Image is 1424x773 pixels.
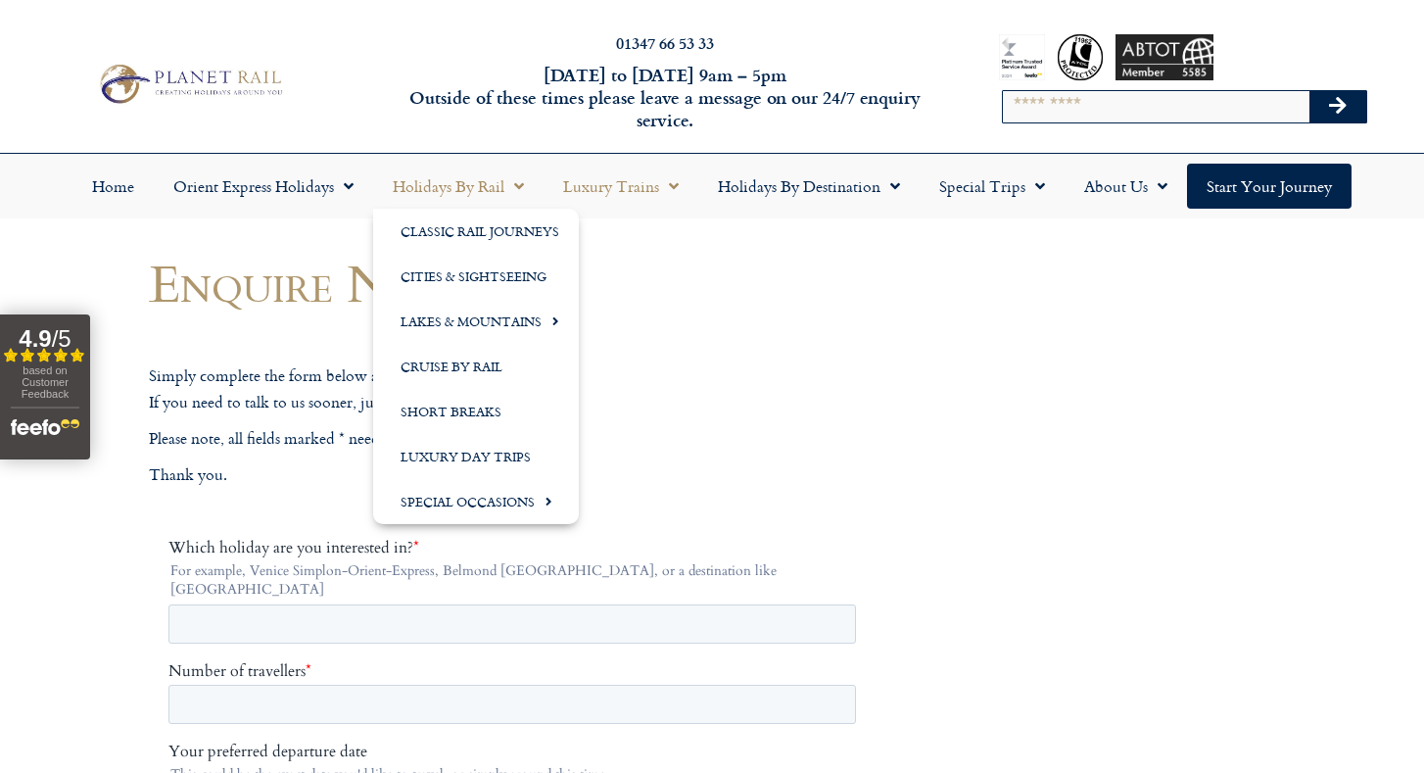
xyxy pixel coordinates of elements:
img: Planet Rail Train Holidays Logo [92,60,287,108]
input: By email [5,712,17,724]
span: Your last name [348,438,448,459]
h1: Enquire Now [149,254,883,312]
a: Special Trips [920,164,1065,209]
a: Lakes & Mountains [373,299,579,344]
p: Simply complete the form below and we’ll get in touch [DATE]. If you need to talk to us sooner, j... [149,363,883,414]
a: Luxury Trains [544,164,698,209]
ul: Holidays by Rail [373,209,579,524]
span: By telephone [22,733,109,754]
a: Home [72,164,154,209]
span: By email [22,708,80,730]
input: By telephone [5,737,17,749]
a: Orient Express Holidays [154,164,373,209]
a: Cruise by Rail [373,344,579,389]
a: Special Occasions [373,479,579,524]
p: Thank you. [149,462,883,488]
button: Search [1309,91,1366,122]
p: Please note, all fields marked * need to be completed. [149,426,883,452]
a: Classic Rail Journeys [373,209,579,254]
h6: [DATE] to [DATE] 9am – 5pm Outside of these times please leave a message on our 24/7 enquiry serv... [385,64,945,132]
a: 01347 66 53 33 [616,31,714,54]
a: Luxury Day Trips [373,434,579,479]
nav: Menu [10,164,1414,209]
a: About Us [1065,164,1187,209]
a: Short Breaks [373,389,579,434]
a: Holidays by Rail [373,164,544,209]
a: Holidays by Destination [698,164,920,209]
a: Cities & Sightseeing [373,254,579,299]
a: Start your Journey [1187,164,1352,209]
